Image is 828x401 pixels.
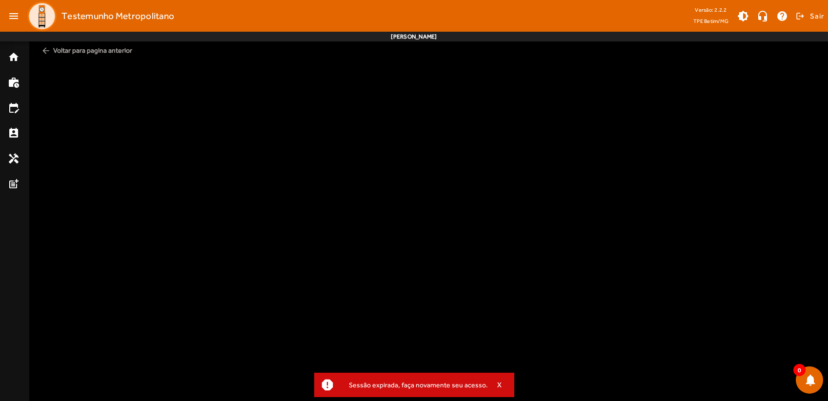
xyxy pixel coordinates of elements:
button: X [488,381,512,389]
div: Versão: 2.2.2 [693,4,728,16]
div: Sessão expirada, faça novamente seu acesso. [341,378,488,392]
a: Testemunho Metropolitano [23,1,174,31]
mat-icon: report [320,378,335,392]
img: Logo TPE [27,1,57,31]
span: X [497,381,502,389]
span: TPE Betim/MG [693,16,728,26]
button: Sair [794,9,824,23]
mat-icon: menu [4,6,23,26]
mat-icon: arrow_back [41,46,51,56]
span: Sair [810,8,824,24]
span: 0 [793,364,806,376]
span: Testemunho Metropolitano [61,8,174,24]
mat-icon: home [8,51,20,63]
span: Voltar para pagina anterior [37,41,820,60]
